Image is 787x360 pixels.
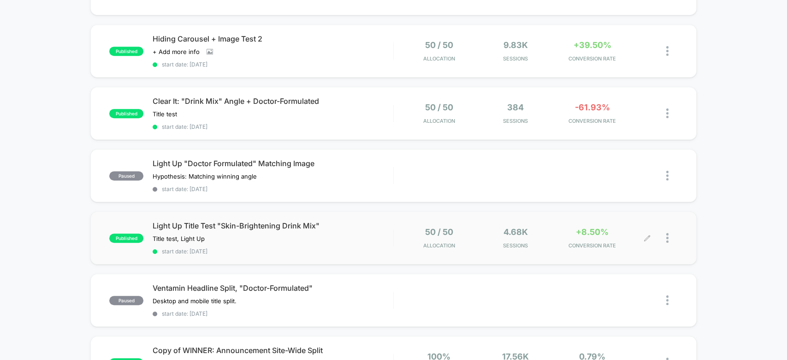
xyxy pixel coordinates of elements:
[666,233,669,243] img: close
[666,46,669,56] img: close
[109,234,143,243] span: published
[666,108,669,118] img: close
[479,242,551,249] span: Sessions
[423,242,455,249] span: Allocation
[666,295,669,305] img: close
[503,227,528,237] span: 4.68k
[153,346,393,355] span: Copy of WINNER: Announcement Site-Wide Split
[573,40,611,50] span: +39.50%
[503,40,528,50] span: 9.83k
[153,61,393,68] span: start date: [DATE]
[109,109,143,118] span: published
[153,110,177,118] span: Title test
[109,296,143,305] span: paused
[153,173,257,180] span: Hypothesis: Matching winning angle
[153,123,393,130] span: start date: [DATE]
[153,34,393,43] span: Hiding Carousel + Image Test 2
[556,55,628,62] span: CONVERSION RATE
[153,48,200,55] span: + Add more info
[574,102,609,112] span: -61.93%
[153,186,393,192] span: start date: [DATE]
[576,227,609,237] span: +8.50%
[153,248,393,255] span: start date: [DATE]
[556,242,628,249] span: CONVERSION RATE
[425,40,453,50] span: 50 / 50
[479,55,551,62] span: Sessions
[423,118,455,124] span: Allocation
[423,55,455,62] span: Allocation
[109,171,143,180] span: paused
[153,159,393,168] span: Light Up "Doctor Formulated" Matching Image
[479,118,551,124] span: Sessions
[507,102,524,112] span: 384
[153,96,393,106] span: Clear It: "Drink Mix" Angle + Doctor-Formulated
[153,283,393,293] span: Ventamin Headline Split, "Doctor-Formulated"
[153,221,393,230] span: Light Up Title Test "Skin-Brightening Drink Mix"
[153,235,205,242] span: Title test, Light Up
[556,118,628,124] span: CONVERSION RATE
[153,310,393,317] span: start date: [DATE]
[109,47,143,56] span: published
[153,297,237,305] span: Desktop and mobile title split.
[666,171,669,180] img: close
[425,102,453,112] span: 50 / 50
[425,227,453,237] span: 50 / 50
